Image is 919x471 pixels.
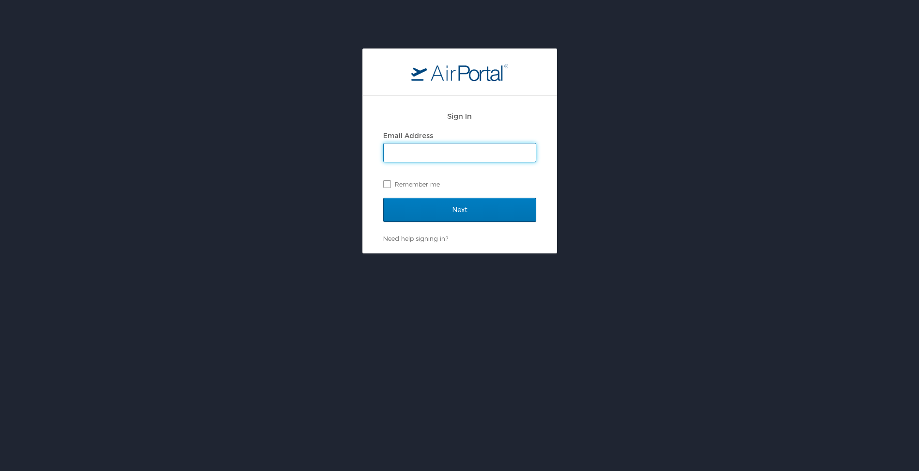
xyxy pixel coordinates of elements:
h2: Sign In [383,110,536,122]
label: Email Address [383,131,433,140]
input: Next [383,198,536,222]
label: Remember me [383,177,536,191]
a: Need help signing in? [383,235,448,242]
img: logo [411,63,508,81]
